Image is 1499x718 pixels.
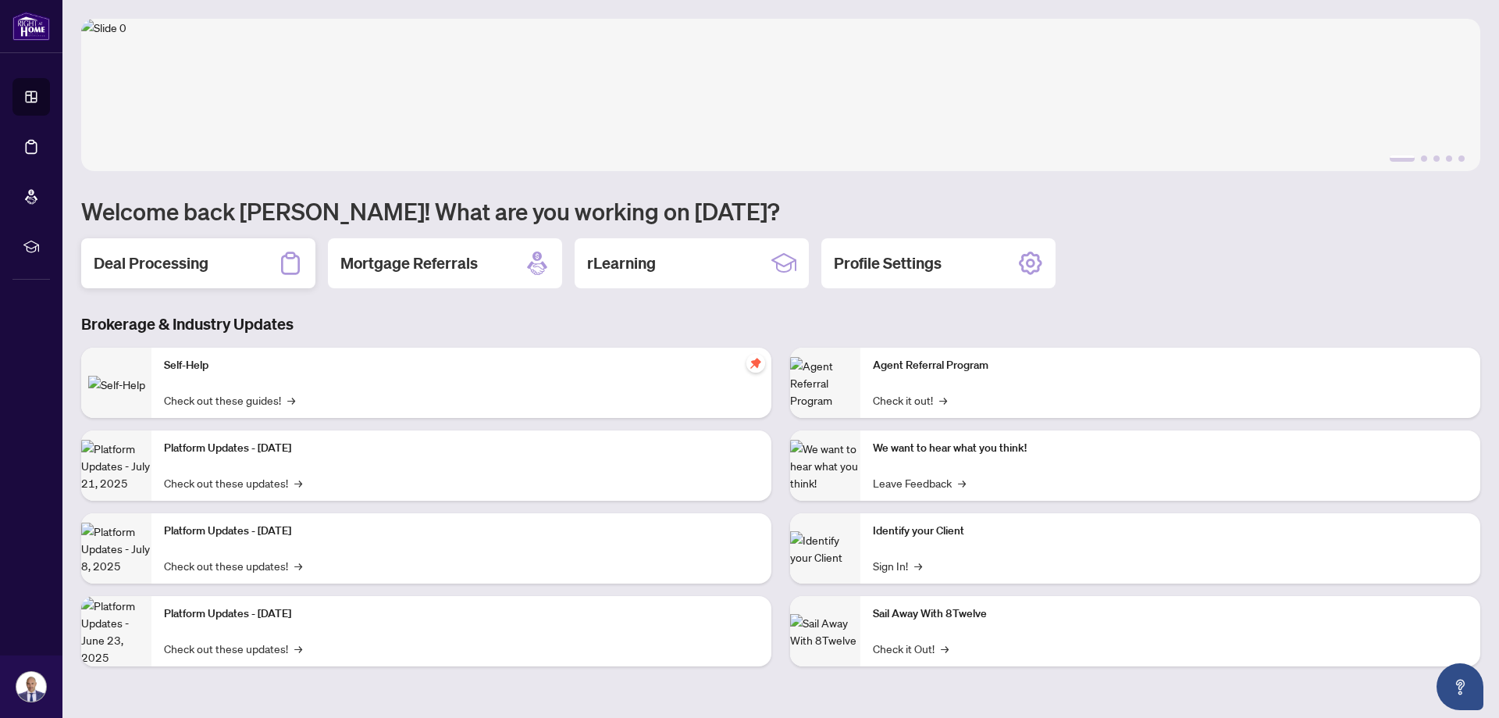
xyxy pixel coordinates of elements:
[1458,155,1465,162] button: 5
[81,196,1480,226] h1: Welcome back [PERSON_NAME]! What are you working on [DATE]?
[873,557,922,574] a: Sign In!→
[340,252,478,274] h2: Mortgage Referrals
[164,640,302,657] a: Check out these updates!→
[914,557,922,574] span: →
[164,391,295,409] a: Check out these guides!→
[790,357,860,409] img: Agent Referral Program
[746,354,765,373] span: pushpin
[164,474,302,491] a: Check out these updates!→
[16,672,46,702] img: Profile Icon
[873,640,949,657] a: Check it Out!→
[939,391,947,409] span: →
[88,376,145,393] img: Self-Help
[1390,155,1415,162] button: 1
[1446,155,1452,162] button: 4
[873,391,947,409] a: Check it out!→
[790,440,860,491] img: We want to hear what you think!
[958,474,966,491] span: →
[941,640,949,657] span: →
[834,252,942,274] h2: Profile Settings
[294,640,302,657] span: →
[164,357,759,374] p: Self-Help
[81,523,151,574] img: Platform Updates - July 8, 2025
[873,474,966,491] a: Leave Feedback→
[1433,155,1440,162] button: 3
[12,12,50,41] img: logo
[81,19,1480,171] img: Slide 0
[873,523,1468,540] p: Identify your Client
[790,531,860,566] img: Identify your Client
[873,357,1468,374] p: Agent Referral Program
[94,252,208,274] h2: Deal Processing
[287,391,295,409] span: →
[81,440,151,491] img: Platform Updates - July 21, 2025
[587,252,656,274] h2: rLearning
[873,605,1468,623] p: Sail Away With 8Twelve
[164,605,759,623] p: Platform Updates - [DATE]
[294,557,302,574] span: →
[164,440,759,457] p: Platform Updates - [DATE]
[81,313,1480,335] h3: Brokerage & Industry Updates
[164,557,302,574] a: Check out these updates!→
[294,474,302,491] span: →
[1421,155,1427,162] button: 2
[164,523,759,540] p: Platform Updates - [DATE]
[873,440,1468,457] p: We want to hear what you think!
[790,614,860,648] img: Sail Away With 8Twelve
[1437,663,1483,710] button: Open asap
[81,597,151,666] img: Platform Updates - June 23, 2025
